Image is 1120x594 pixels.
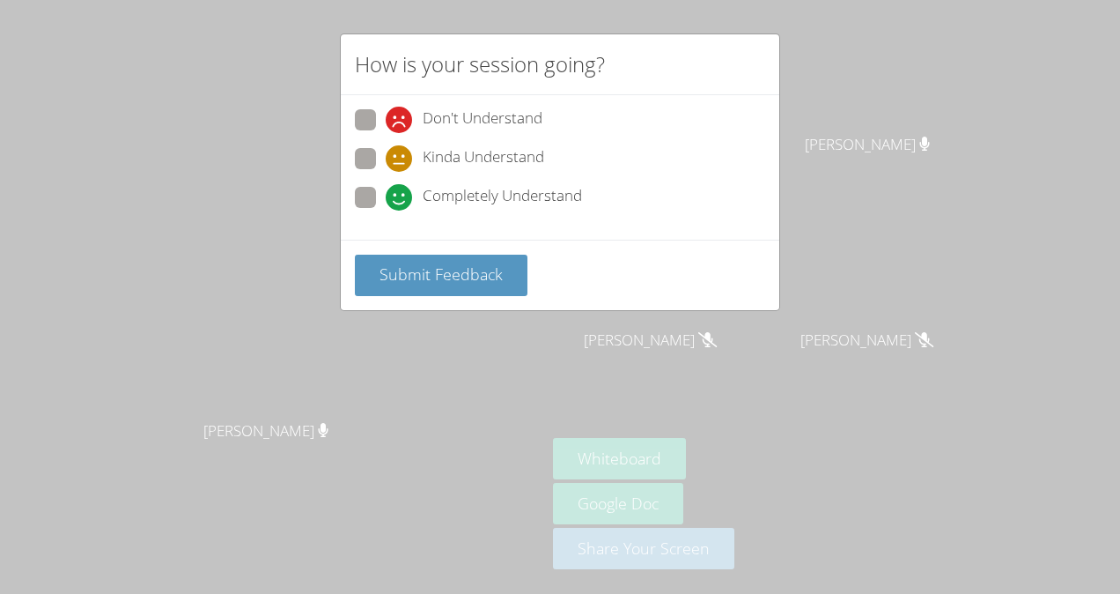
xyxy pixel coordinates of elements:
[423,184,582,211] span: Completely Understand
[423,107,542,133] span: Don't Understand
[423,145,544,172] span: Kinda Understand
[379,264,503,285] span: Submit Feedback
[355,255,527,296] button: Submit Feedback
[355,48,605,80] h2: How is your session going?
